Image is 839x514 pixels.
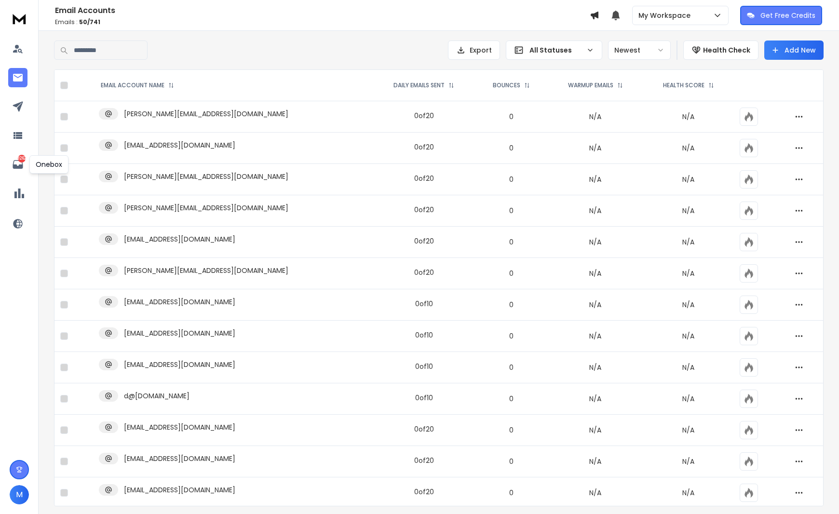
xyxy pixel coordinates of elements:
p: [EMAIL_ADDRESS][DOMAIN_NAME] [124,140,235,150]
p: DAILY EMAILS SENT [393,81,445,89]
button: M [10,485,29,504]
img: logo [10,10,29,27]
p: 0 [482,331,541,341]
div: 0 of 10 [415,299,433,309]
p: My Workspace [638,11,694,20]
td: N/A [547,383,643,415]
p: HEALTH SCORE [663,81,704,89]
h1: Email Accounts [55,5,590,16]
td: N/A [547,289,643,321]
div: 0 of 20 [414,236,434,246]
p: 0 [482,457,541,466]
div: 0 of 20 [414,268,434,277]
button: Newest [608,41,671,60]
td: N/A [547,133,643,164]
td: N/A [547,446,643,477]
p: N/A [649,488,728,498]
p: N/A [649,363,728,372]
p: All Statuses [529,45,582,55]
p: 0 [482,394,541,404]
p: [EMAIL_ADDRESS][DOMAIN_NAME] [124,328,235,338]
div: 0 of 20 [414,456,434,465]
div: 0 of 20 [414,142,434,152]
div: 0 of 20 [414,174,434,183]
p: 0 [482,175,541,184]
button: Export [448,41,500,60]
div: 0 of 10 [415,330,433,340]
p: [EMAIL_ADDRESS][DOMAIN_NAME] [124,485,235,495]
p: N/A [649,269,728,278]
p: N/A [649,331,728,341]
p: [PERSON_NAME][EMAIL_ADDRESS][DOMAIN_NAME] [124,172,288,181]
p: 0 [482,143,541,153]
p: [PERSON_NAME][EMAIL_ADDRESS][DOMAIN_NAME] [124,203,288,213]
p: [PERSON_NAME][EMAIL_ADDRESS][DOMAIN_NAME] [124,266,288,275]
td: N/A [547,321,643,352]
a: 8262 [8,155,27,174]
td: N/A [547,227,643,258]
div: EMAIL ACCOUNT NAME [101,81,174,89]
p: Emails : [55,18,590,26]
div: Onebox [29,155,68,174]
p: N/A [649,237,728,247]
p: BOUNCES [493,81,520,89]
div: 0 of 10 [415,362,433,371]
p: [EMAIL_ADDRESS][DOMAIN_NAME] [124,234,235,244]
p: [EMAIL_ADDRESS][DOMAIN_NAME] [124,422,235,432]
button: Add New [764,41,824,60]
p: N/A [649,300,728,310]
p: N/A [649,143,728,153]
td: N/A [547,352,643,383]
button: Health Check [683,41,758,60]
p: N/A [649,175,728,184]
p: [PERSON_NAME][EMAIL_ADDRESS][DOMAIN_NAME] [124,109,288,119]
div: 0 of 20 [414,111,434,121]
p: 0 [482,488,541,498]
td: N/A [547,415,643,446]
p: Health Check [703,45,750,55]
p: [EMAIL_ADDRESS][DOMAIN_NAME] [124,297,235,307]
p: 0 [482,300,541,310]
p: 0 [482,425,541,435]
p: N/A [649,457,728,466]
p: d@[DOMAIN_NAME] [124,391,189,401]
div: 0 of 20 [414,205,434,215]
p: 0 [482,206,541,216]
div: 0 of 10 [415,393,433,403]
p: WARMUP EMAILS [568,81,613,89]
p: N/A [649,206,728,216]
td: N/A [547,477,643,509]
p: 0 [482,363,541,372]
button: Get Free Credits [740,6,822,25]
span: 50 / 741 [79,18,100,26]
p: 0 [482,112,541,122]
p: N/A [649,425,728,435]
p: 0 [482,237,541,247]
td: N/A [547,195,643,227]
td: N/A [547,101,643,133]
div: 0 of 20 [414,487,434,497]
p: 0 [482,269,541,278]
p: [EMAIL_ADDRESS][DOMAIN_NAME] [124,454,235,463]
div: 0 of 20 [414,424,434,434]
p: N/A [649,394,728,404]
p: 8262 [18,155,26,162]
p: N/A [649,112,728,122]
td: N/A [547,258,643,289]
p: [EMAIL_ADDRESS][DOMAIN_NAME] [124,360,235,369]
p: Get Free Credits [760,11,815,20]
td: N/A [547,164,643,195]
